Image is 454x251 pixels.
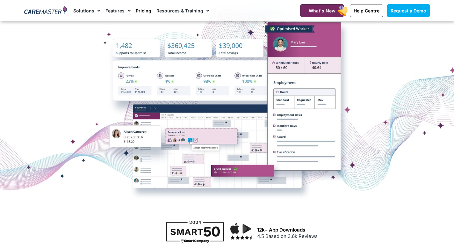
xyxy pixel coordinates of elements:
a: What's New [300,4,344,17]
p: 4.5 Based on 3.6k Reviews [257,233,427,240]
span: Help Centre [354,8,379,13]
h3: 12k+ App Downloads [257,227,427,233]
span: What's New [309,8,335,13]
a: Help Centre [350,4,383,17]
span: Request a Demo [391,8,426,13]
a: Request a Demo [387,4,430,17]
img: CareMaster Logo [24,6,67,16]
